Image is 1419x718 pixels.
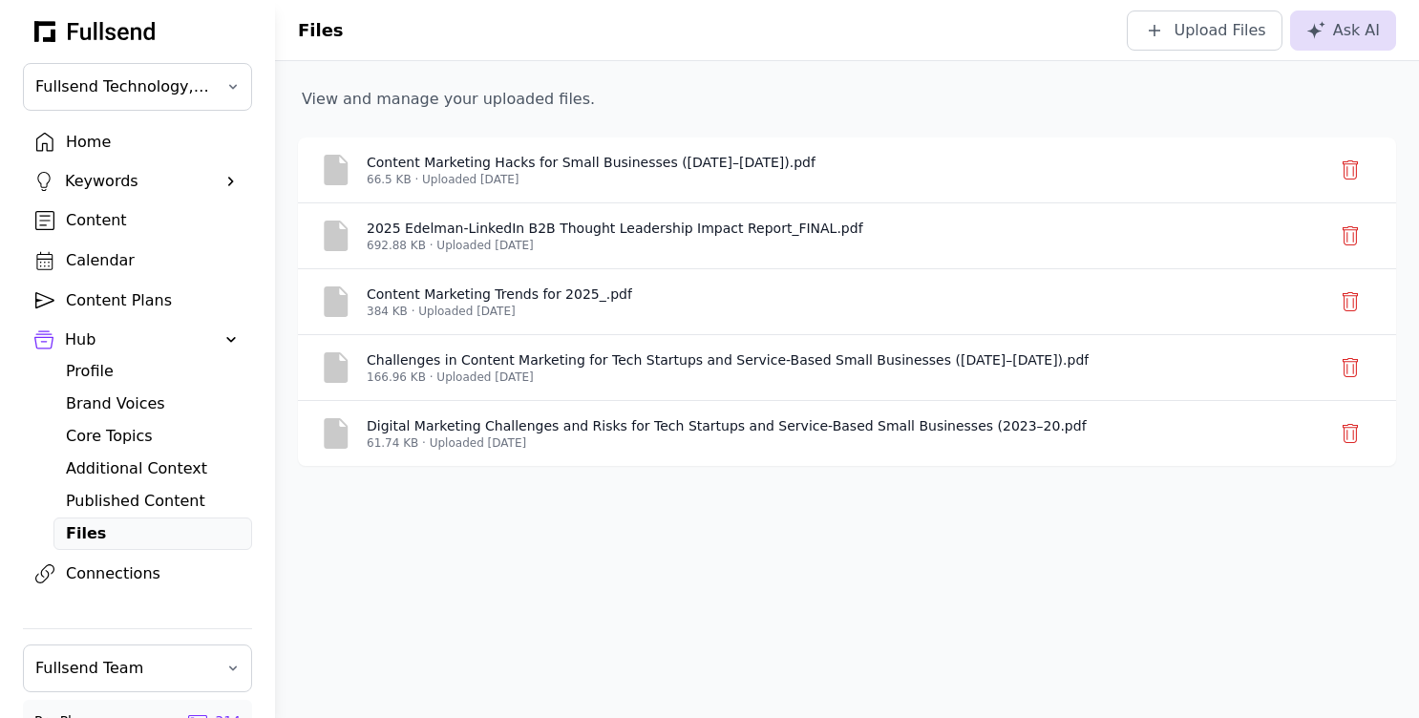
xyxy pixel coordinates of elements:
div: Content Marketing Trends for 2025_.pdf [367,285,632,304]
div: Connections [66,562,240,585]
a: Home [23,126,252,158]
a: Brand Voices [53,388,252,420]
button: Upload Files [1127,11,1281,51]
p: View and manage your uploaded files. [298,84,599,115]
div: 166.96 KB · Uploaded [DATE] [367,370,1089,385]
div: Published Content [66,490,240,513]
a: Content Plans [23,285,252,317]
div: Challenges in Content Marketing for Tech Startups and Service-Based Small Businesses (2023–2025).pdf [367,350,1089,370]
a: Content [23,204,252,237]
button: Delete file [1327,350,1373,385]
span: Fullsend Team [35,657,213,680]
a: Connections [23,558,252,590]
a: Profile [53,355,252,388]
div: Hub [65,328,210,351]
button: Fullsend Team [23,644,252,692]
div: Ask AI [1306,19,1380,42]
div: 692.88 KB · Uploaded [DATE] [367,238,863,253]
div: Calendar [66,249,240,272]
span: Fullsend Technology, Inc. [35,75,213,98]
a: Core Topics [53,420,252,453]
a: Additional Context [53,453,252,485]
button: Delete file [1327,416,1373,451]
div: Core Topics [66,425,240,448]
div: 384 KB · Uploaded [DATE] [367,304,632,319]
div: Additional Context [66,457,240,480]
div: 2025 Edelman-LinkedIn B2B Thought Leadership Impact Report_FINAL.pdf [367,219,863,238]
button: Fullsend Technology, Inc. [23,63,252,111]
div: Brand Voices [66,392,240,415]
div: Content [66,209,240,232]
div: Files [66,522,240,545]
button: Delete file [1327,219,1373,253]
button: Delete file [1327,153,1373,187]
div: Digital Marketing Challenges and Risks for Tech Startups and Service-Based Small Businesses (2023... [367,416,1087,435]
div: Content Plans [66,289,240,312]
div: 61.74 KB · Uploaded [DATE] [367,435,1087,451]
div: Content Marketing Hacks for Small Businesses (2024–2025).pdf [367,153,815,172]
div: Keywords [65,170,210,193]
div: 66.5 KB · Uploaded [DATE] [367,172,815,187]
div: Profile [66,360,240,383]
h1: Files [298,17,344,44]
button: Delete file [1327,285,1373,319]
a: Published Content [53,485,252,517]
a: Calendar [23,244,252,277]
div: Upload Files [1174,19,1265,42]
button: Ask AI [1290,11,1396,51]
a: Files [53,517,252,550]
div: Home [66,131,240,154]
